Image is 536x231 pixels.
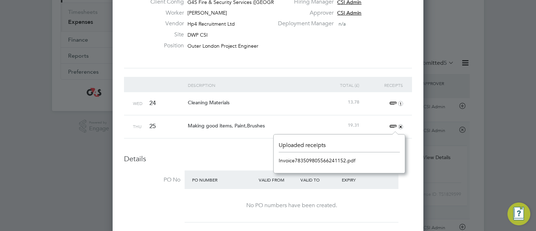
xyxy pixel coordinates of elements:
[337,10,361,16] span: CSI Admin
[145,20,184,27] label: Vendor
[149,99,156,107] span: 24
[279,142,400,152] header: Uploaded receipts
[186,77,318,93] div: Description
[145,42,184,49] label: Position
[187,32,208,38] span: DWP CSI
[188,99,230,106] span: Cleaning Materials
[145,9,184,17] label: Worker
[397,123,404,130] i: +
[133,100,143,106] span: Wed
[149,122,156,130] span: 25
[299,173,340,186] div: Valid To
[279,155,355,166] a: Invoice783509805566241152.pdf
[188,122,265,129] span: Making good items, Paint,Brushes
[187,43,258,49] span: Outer London Project Engineer
[124,176,180,184] label: PO No
[257,173,299,186] div: Valid From
[348,99,359,105] span: 13.78
[361,77,405,93] div: Receipts
[348,122,359,128] span: 19.31
[274,20,334,27] label: Deployment Manager
[133,124,141,129] span: Thu
[187,10,227,16] span: [PERSON_NAME]
[190,173,257,186] div: PO Number
[187,21,235,27] span: Hp4 Recruitment Ltd
[398,101,403,106] i: 1
[192,202,391,209] div: No PO numbers have been created.
[507,203,530,225] button: Engage Resource Center
[124,154,412,163] h3: Details
[340,173,382,186] div: Expiry
[145,31,184,38] label: Site
[274,9,334,17] label: Approver
[339,21,346,27] span: n/a
[317,77,361,93] div: Total (£)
